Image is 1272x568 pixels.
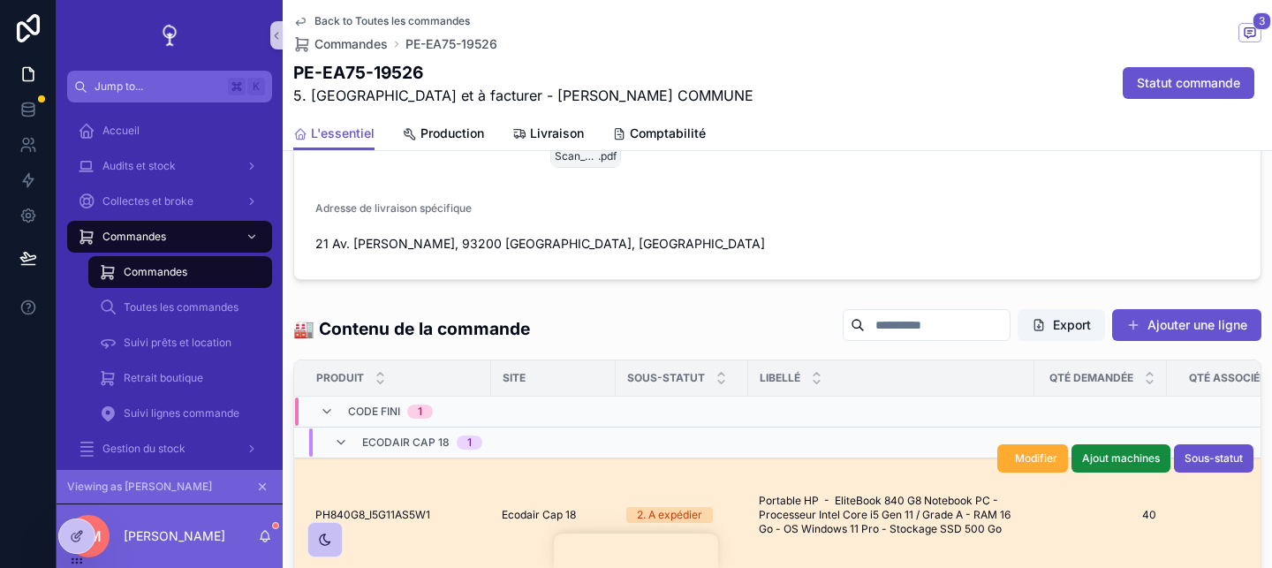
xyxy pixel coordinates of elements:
[102,442,185,456] span: Gestion du stock
[316,371,364,385] span: Produit
[67,433,272,465] a: Gestion du stock
[124,265,187,279] span: Commandes
[1253,12,1271,30] span: 3
[102,124,140,138] span: Accueil
[1174,444,1253,473] button: Sous-statut
[626,507,738,523] a: 2. A expédier
[502,508,605,522] a: Ecodair Cap 18
[759,494,1024,536] a: Portable HP - EliteBook 840 G8 Notebook PC - Processeur Intel Core i5 Gen 11 / Grade A - RAM 16 G...
[67,71,272,102] button: Jump to...K
[1071,444,1170,473] button: Ajout machines
[1123,67,1254,99] button: Statut commande
[124,406,239,420] span: Suivi lignes commande
[1015,451,1057,466] span: Modifier
[57,102,283,470] div: scrollable content
[315,508,430,522] span: PH840G8_I5G11AS5W1
[249,80,263,94] span: K
[502,508,576,522] span: Ecodair Cap 18
[1082,451,1160,466] span: Ajout machines
[612,117,706,153] a: Comptabilité
[1137,74,1240,92] span: Statut commande
[503,371,526,385] span: Site
[418,405,422,419] div: 1
[67,150,272,182] a: Audits et stock
[467,435,472,450] div: 1
[1045,508,1156,522] a: 40
[124,300,238,314] span: Toutes les commandes
[67,186,272,217] a: Collectes et broke
[1185,451,1243,466] span: Sous-statut
[405,35,497,53] a: PE-EA75-19526
[1049,371,1133,385] span: Qté demandée
[512,117,584,153] a: Livraison
[102,194,193,208] span: Collectes et broke
[293,14,470,28] a: Back to Toutes les commandes
[67,480,212,494] span: Viewing as [PERSON_NAME]
[311,125,375,142] span: L'essentiel
[67,115,272,147] a: Accueil
[627,371,705,385] span: Sous-statut
[315,508,481,522] a: PH840G8_I5G11AS5W1
[630,125,706,142] span: Comptabilité
[293,85,753,106] span: 5. [GEOGRAPHIC_DATA] et à facturer - [PERSON_NAME] COMMUNE
[348,405,400,419] span: Code fini
[314,35,388,53] span: Commandes
[67,221,272,253] a: Commandes
[124,527,225,545] p: [PERSON_NAME]
[997,444,1068,473] button: Modifier
[420,125,484,142] span: Production
[95,80,221,94] span: Jump to...
[124,371,203,385] span: Retrait boutique
[88,256,272,288] a: Commandes
[1112,309,1261,341] button: Ajouter une ligne
[88,292,272,323] a: Toutes les commandes
[293,60,753,85] h1: PE-EA75-19526
[1018,309,1105,341] button: Export
[403,117,484,153] a: Production
[88,362,272,394] a: Retrait boutique
[88,398,272,429] a: Suivi lignes commande
[102,230,166,244] span: Commandes
[598,149,617,163] span: .pdf
[637,507,702,523] div: 2. A expédier
[555,149,598,163] span: Scan_20250826_154055
[293,117,375,151] a: L'essentiel
[293,316,530,341] h1: 🏭 Contenu de la commande
[314,14,470,28] span: Back to Toutes les commandes
[293,35,388,53] a: Commandes
[1238,23,1261,45] button: 3
[155,21,184,49] img: App logo
[760,371,800,385] span: Libellé
[124,336,231,350] span: Suivi prêts et location
[88,327,272,359] a: Suivi prêts et location
[315,201,472,215] span: Adresse de livraison spécifique
[362,435,450,450] span: Ecodair Cap 18
[315,235,1239,253] span: 21 Av. [PERSON_NAME], 93200 [GEOGRAPHIC_DATA], [GEOGRAPHIC_DATA]
[102,159,176,173] span: Audits et stock
[1189,371,1266,385] span: Qté associée
[530,125,584,142] span: Livraison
